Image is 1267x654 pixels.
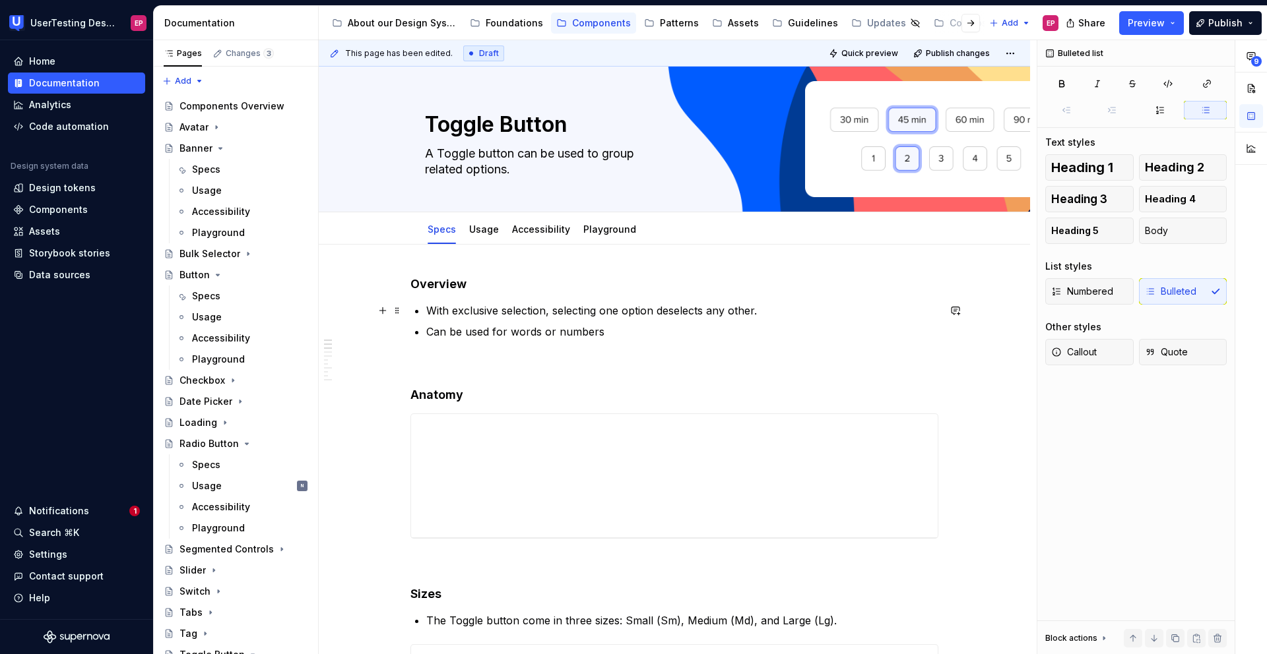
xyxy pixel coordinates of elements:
[1139,218,1227,244] button: Body
[192,289,220,303] div: Specs
[158,72,208,90] button: Add
[928,13,1069,34] a: Composable Patterns
[8,199,145,220] a: Components
[164,16,313,30] div: Documentation
[192,500,250,514] div: Accessibility
[44,630,110,643] a: Supernova Logo
[158,138,313,159] a: Banner
[512,223,570,235] a: Accessibility
[1251,56,1262,67] span: 9
[179,100,284,113] div: Components Overview
[8,177,145,198] a: Design tokens
[192,163,220,176] div: Specs
[8,243,145,264] a: Storybook stories
[767,13,843,34] a: Guidelines
[29,591,50,605] div: Help
[179,437,239,450] div: Radio Button
[158,560,313,581] a: Slider
[1045,186,1134,212] button: Heading 3
[29,203,88,216] div: Components
[426,612,938,628] p: The Toggle button come in three sizes: Small (Sm), Medium (Md), and Large (Lg).
[788,16,838,30] div: Guidelines
[410,586,938,602] h4: Sizes
[327,13,462,34] a: About our Design System
[192,458,220,471] div: Specs
[8,264,145,285] a: Data sources
[29,247,110,260] div: Storybook stories
[8,94,145,115] a: Analytics
[29,548,67,561] div: Settings
[3,9,150,37] button: UserTesting Design SystemEP
[158,602,313,623] a: Tabs
[175,76,191,86] span: Add
[846,13,926,34] a: Updates
[8,500,145,521] button: Notifications1
[1045,278,1134,305] button: Numbered
[29,570,104,583] div: Contact support
[909,44,996,63] button: Publish changes
[179,606,203,619] div: Tabs
[583,223,636,235] a: Playground
[465,13,548,34] a: Foundations
[158,96,313,117] a: Components Overview
[179,416,217,429] div: Loading
[29,76,100,90] div: Documentation
[171,285,313,307] a: Specs
[1051,161,1113,174] span: Heading 1
[158,391,313,412] a: Date Picker
[422,143,921,180] textarea: A Toggle button can be used to group related options.
[426,324,938,340] p: Can be used for words or numbers
[29,98,71,111] div: Analytics
[8,116,145,137] a: Code automation
[179,627,197,640] div: Tag
[192,205,250,218] div: Accessibility
[30,16,115,30] div: UserTesting Design System
[660,16,699,30] div: Patterns
[1045,154,1134,181] button: Heading 1
[179,564,206,577] div: Slider
[1189,11,1262,35] button: Publish
[192,184,222,197] div: Usage
[1139,186,1227,212] button: Heading 4
[926,48,990,59] span: Publish changes
[29,181,96,194] div: Design tokens
[1002,18,1018,28] span: Add
[179,585,211,598] div: Switch
[639,13,704,34] a: Patterns
[29,504,89,518] div: Notifications
[1051,193,1107,206] span: Heading 3
[164,48,202,59] div: Pages
[192,479,222,492] div: Usage
[867,16,906,30] div: Updates
[179,374,225,387] div: Checkbox
[507,215,575,243] div: Accessibility
[1051,224,1099,237] span: Heading 5
[8,587,145,609] button: Help
[1128,16,1165,30] span: Preview
[426,303,938,318] p: With exclusive selection, selecting one option deselects any other.
[1078,16,1105,30] span: Share
[158,370,313,391] a: Checkbox
[1051,285,1113,298] span: Numbered
[179,121,209,134] div: Avatar
[1045,339,1134,365] button: Callout
[486,16,543,30] div: Foundations
[171,159,313,180] a: Specs
[301,479,304,492] div: N
[179,142,212,155] div: Banner
[1139,154,1227,181] button: Heading 2
[171,349,313,370] a: Playground
[8,73,145,94] a: Documentation
[551,13,636,34] a: Components
[192,521,245,535] div: Playground
[226,48,274,59] div: Changes
[171,454,313,475] a: Specs
[179,247,240,260] div: Bulk Selector
[479,48,499,59] span: Draft
[158,433,313,454] a: Radio Button
[158,264,313,285] a: Button
[171,475,313,496] a: UsageN
[469,223,499,235] a: Usage
[1045,633,1097,643] div: Block actions
[158,243,313,264] a: Bulk Selector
